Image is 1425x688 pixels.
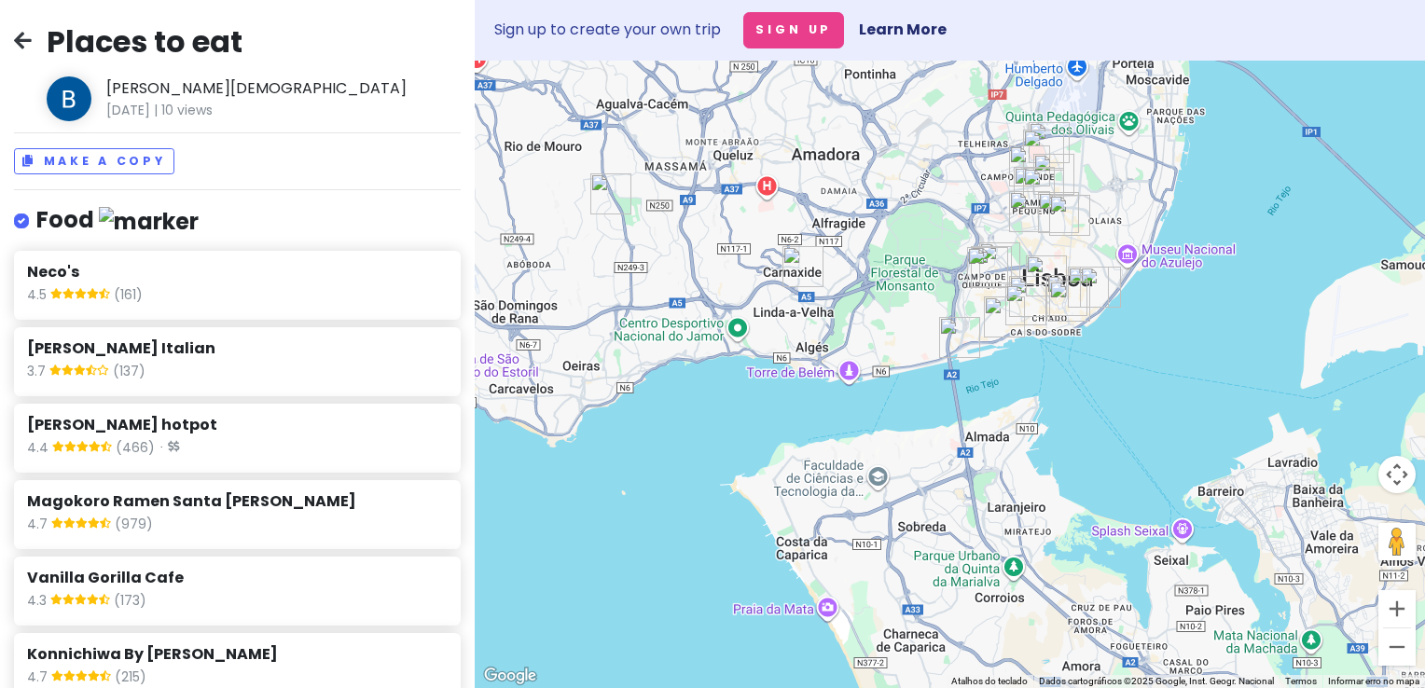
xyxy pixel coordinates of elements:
a: Informar erro no mapa [1328,676,1419,686]
div: The Coffee [1046,275,1087,316]
div: Café Expo [1009,145,1050,186]
span: 4.4 [27,437,52,461]
img: marker [99,207,199,236]
a: Termos (abre em uma nova guia) [1285,676,1317,686]
h6: [PERSON_NAME] Italian [27,339,448,359]
div: Chong Qing hotpot [1049,195,1090,236]
button: Aumentar o zoom [1378,590,1416,627]
span: (173) [114,590,146,614]
h6: Magokoro Ramen Santa [PERSON_NAME] [27,492,448,512]
div: Funky Chunky Cookies [971,246,1012,287]
span: Dados cartográficos ©2025 Google, Inst. Geogr. Nacional [1039,676,1274,686]
img: Google [479,664,541,688]
button: Arraste o Pegman até o mapa para abrir o Street View [1378,523,1416,560]
div: Dafu大福 [1029,122,1070,163]
div: Delphi Cheesesteaks [1026,255,1067,296]
h6: Vanilla Gorilla Cafe [27,569,448,588]
span: · [155,439,179,461]
div: Magokoro Ramen Santa Apolónia [1080,267,1121,308]
div: Let’s Pastrami [1009,276,1050,317]
h6: Neco's [27,263,448,282]
div: Hygge Kaffe Baixa [1049,281,1090,322]
div: Natábua [1023,130,1064,171]
div: Burgway [590,173,631,214]
div: Mabel's Lisbon [1033,154,1074,195]
button: Sign Up [743,12,844,48]
div: Cortesia [967,247,1008,288]
div: Konnichiwa By Sakura [1023,168,1064,209]
img: Author [47,76,91,121]
button: Diminuir o zoom [1378,628,1416,666]
span: 4.7 [27,514,51,538]
a: Learn More [859,19,947,40]
span: | [154,101,158,119]
button: Atalhos do teclado [951,675,1028,688]
span: [DATE] 10 views [106,100,407,120]
div: Copenhagen Coffee Lab - Alfama [1068,267,1109,308]
span: (979) [115,514,153,538]
div: QUEST [1005,284,1046,325]
div: Vanilla Gorilla Cafe [1009,191,1050,232]
a: Abrir esta área no Google Maps (abre uma nova janela) [479,664,541,688]
h4: Food [36,205,199,236]
span: (161) [114,284,143,309]
h6: [PERSON_NAME] hotpot [27,416,448,435]
h2: Places to eat [47,22,407,62]
span: (137) [113,361,145,385]
div: Kuwazi [1014,167,1055,208]
div: Neco's [979,242,1020,283]
div: Margarida Italian [782,246,823,287]
span: (466) [116,437,155,461]
span: 4.5 [27,284,50,309]
div: Casa Nolita [939,317,980,358]
span: 3.7 [27,361,49,385]
div: Picanholo [984,296,1025,337]
button: Make a Copy [14,148,174,175]
button: Controles da câmera no mapa [1378,456,1416,493]
div: Monkey Brain | Cookies, Coffee, Matcha, Boba & More [1038,192,1079,233]
h6: Konnichiwa By [PERSON_NAME] [27,645,448,665]
span: [PERSON_NAME][DEMOGRAPHIC_DATA] [106,76,407,101]
span: 4.3 [27,590,50,614]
